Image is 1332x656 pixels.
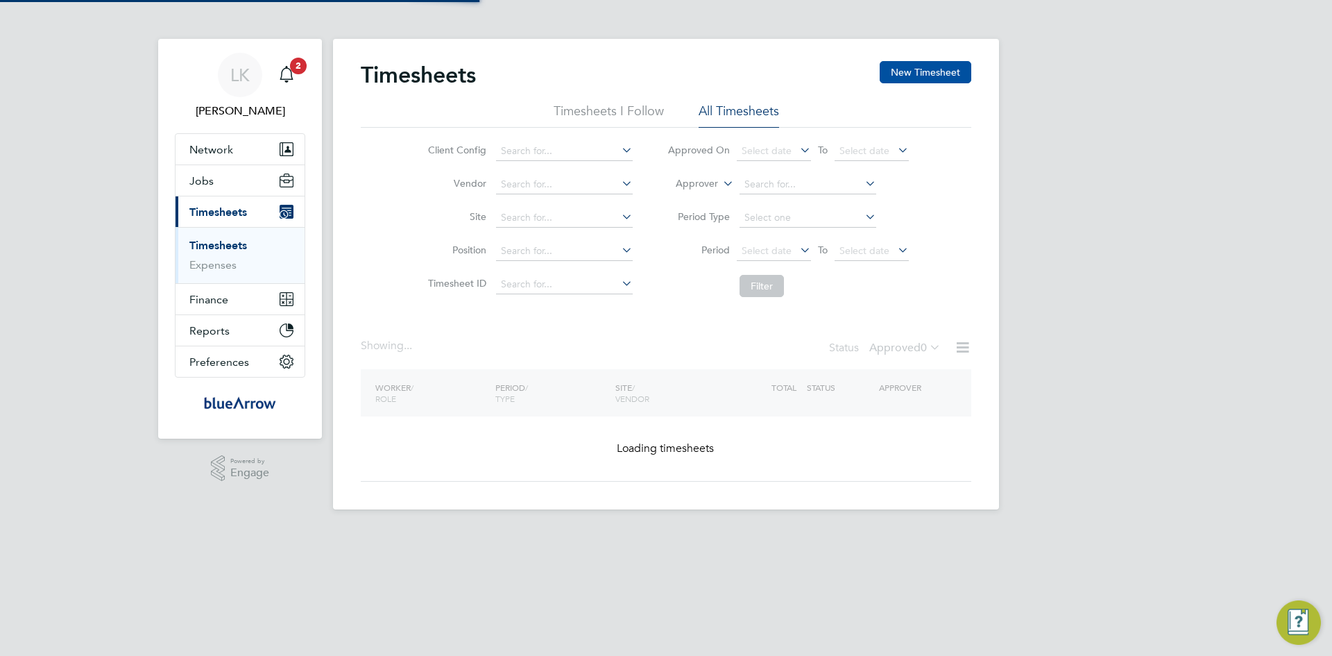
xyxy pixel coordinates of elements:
input: Search for... [496,175,633,194]
span: Select date [839,144,889,157]
label: Approver [656,177,718,191]
button: Jobs [176,165,305,196]
button: New Timesheet [880,61,971,83]
span: Reports [189,324,230,337]
label: Approved On [667,144,730,156]
label: Period Type [667,210,730,223]
span: Engage [230,467,269,479]
label: Site [424,210,486,223]
span: Network [189,143,233,156]
div: Timesheets [176,227,305,283]
span: Jobs [189,174,214,187]
button: Filter [740,275,784,297]
label: Vendor [424,177,486,190]
button: Timesheets [176,196,305,227]
button: Preferences [176,346,305,377]
div: Showing [361,339,415,353]
span: Select date [742,244,792,257]
label: Client Config [424,144,486,156]
div: Status [829,339,943,358]
label: Timesheet ID [424,277,486,289]
li: All Timesheets [699,103,779,128]
span: Timesheets [189,205,247,219]
span: 2 [290,58,307,74]
nav: Main navigation [158,39,322,439]
span: To [814,241,832,259]
a: LK[PERSON_NAME] [175,53,305,119]
a: Powered byEngage [211,455,270,482]
a: Go to home page [175,392,305,414]
input: Search for... [496,242,633,261]
span: To [814,141,832,159]
li: Timesheets I Follow [554,103,664,128]
h2: Timesheets [361,61,476,89]
input: Search for... [496,142,633,161]
label: Approved [869,341,941,355]
span: Louise Kempster [175,103,305,119]
span: Select date [742,144,792,157]
input: Search for... [496,208,633,228]
input: Search for... [740,175,876,194]
a: Timesheets [189,239,247,252]
a: Expenses [189,258,237,271]
button: Engage Resource Center [1276,600,1321,645]
span: Finance [189,293,228,306]
input: Select one [740,208,876,228]
input: Search for... [496,275,633,294]
span: LK [230,66,250,84]
a: 2 [273,53,300,97]
span: Preferences [189,355,249,369]
button: Finance [176,284,305,314]
span: Powered by [230,455,269,467]
label: Period [667,244,730,256]
span: Select date [839,244,889,257]
label: Position [424,244,486,256]
span: 0 [921,341,927,355]
button: Network [176,134,305,165]
button: Reports [176,315,305,346]
img: bluearrow-logo-retina.png [204,392,276,414]
span: ... [404,339,412,353]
